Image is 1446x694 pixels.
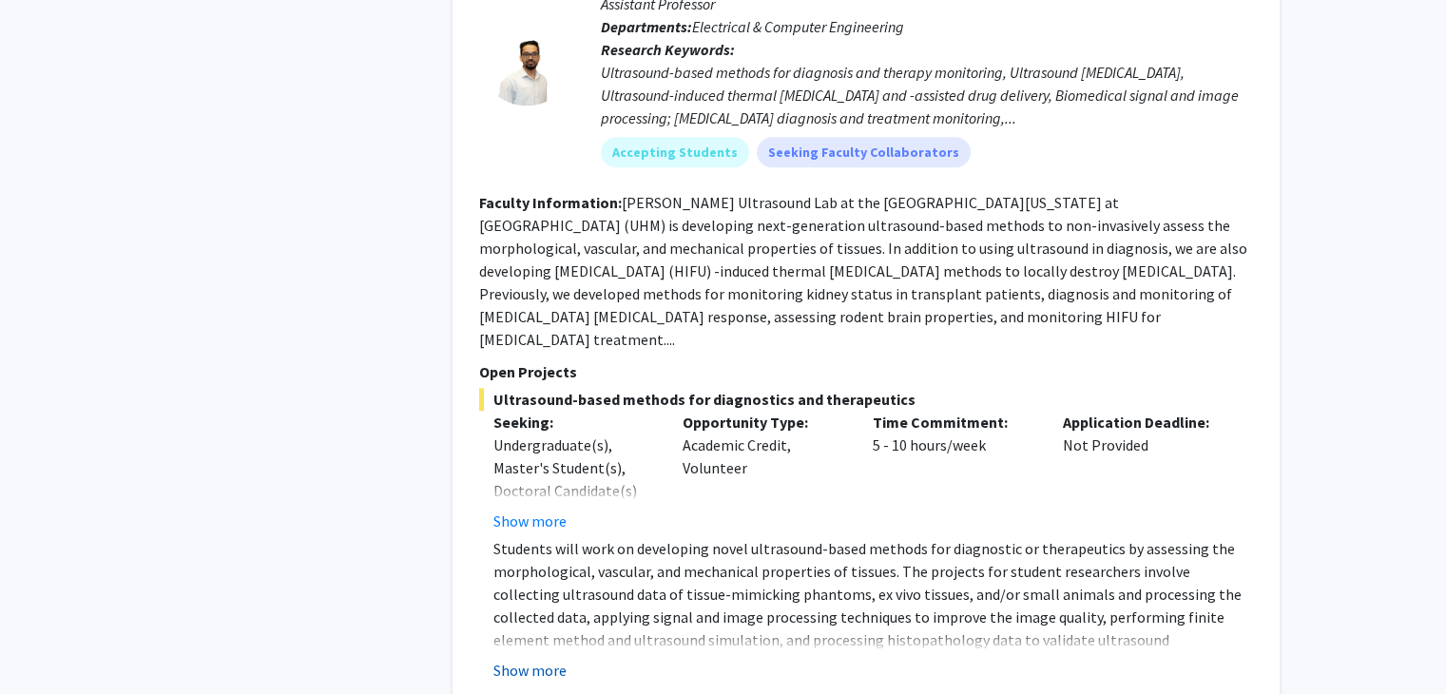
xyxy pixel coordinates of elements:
[479,388,1253,411] span: Ultrasound-based methods for diagnostics and therapeutics
[601,17,692,36] b: Departments:
[493,411,655,434] p: Seeking:
[601,137,749,167] mat-chip: Accepting Students
[1063,411,1224,434] p: Application Deadline:
[601,61,1253,129] div: Ultrasound-based methods for diagnosis and therapy monitoring, Ultrasound [MEDICAL_DATA], Ultraso...
[692,17,904,36] span: Electrical & Computer Engineering
[683,411,844,434] p: Opportunity Type:
[493,434,655,593] div: Undergraduate(s), Master's Student(s), Doctoral Candidate(s) (PhD, MD, DMD, PharmD, etc.), Medica...
[858,411,1049,532] div: 5 - 10 hours/week
[873,411,1034,434] p: Time Commitment:
[493,659,567,682] button: Show more
[601,40,735,59] b: Research Keywords:
[493,510,567,532] button: Show more
[493,537,1253,674] p: Students will work on developing novel ultrasound-based methods for diagnostic or therapeutics by...
[668,411,858,532] div: Academic Credit, Volunteer
[757,137,971,167] mat-chip: Seeking Faculty Collaborators
[14,608,81,680] iframe: Chat
[479,360,1253,383] p: Open Projects
[1049,411,1239,532] div: Not Provided
[479,193,622,212] b: Faculty Information:
[479,193,1247,349] fg-read-more: [PERSON_NAME] Ultrasound Lab at the [GEOGRAPHIC_DATA][US_STATE] at [GEOGRAPHIC_DATA] (UHM) is dev...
